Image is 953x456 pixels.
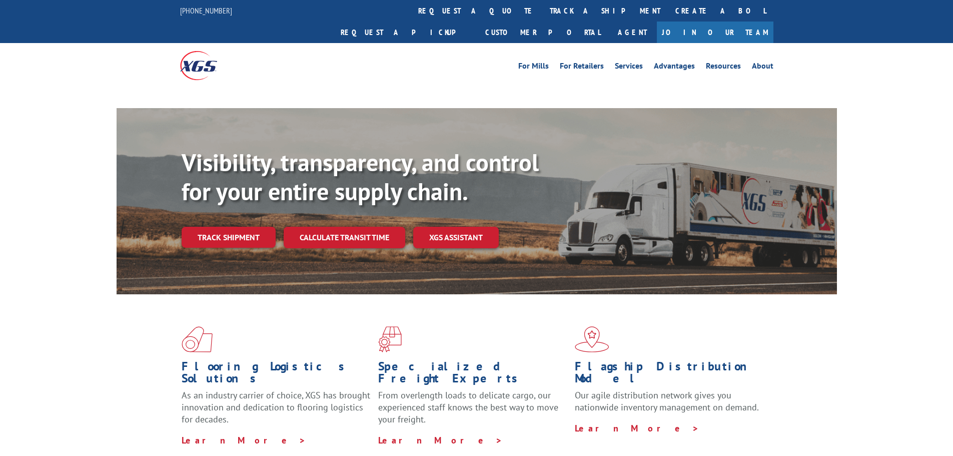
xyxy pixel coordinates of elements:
[615,62,643,73] a: Services
[182,326,213,352] img: xgs-icon-total-supply-chain-intelligence-red
[182,389,370,425] span: As an industry carrier of choice, XGS has brought innovation and dedication to flooring logistics...
[378,389,567,434] p: From overlength loads to delicate cargo, our experienced staff knows the best way to move your fr...
[608,22,657,43] a: Agent
[180,6,232,16] a: [PHONE_NUMBER]
[575,389,759,413] span: Our agile distribution network gives you nationwide inventory management on demand.
[413,227,499,248] a: XGS ASSISTANT
[657,22,773,43] a: Join Our Team
[378,326,402,352] img: xgs-icon-focused-on-flooring-red
[654,62,695,73] a: Advantages
[752,62,773,73] a: About
[333,22,478,43] a: Request a pickup
[478,22,608,43] a: Customer Portal
[284,227,405,248] a: Calculate transit time
[378,434,503,446] a: Learn More >
[706,62,741,73] a: Resources
[182,434,306,446] a: Learn More >
[182,360,371,389] h1: Flooring Logistics Solutions
[560,62,604,73] a: For Retailers
[518,62,549,73] a: For Mills
[575,422,699,434] a: Learn More >
[575,326,609,352] img: xgs-icon-flagship-distribution-model-red
[182,227,276,248] a: Track shipment
[182,147,539,207] b: Visibility, transparency, and control for your entire supply chain.
[378,360,567,389] h1: Specialized Freight Experts
[575,360,764,389] h1: Flagship Distribution Model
